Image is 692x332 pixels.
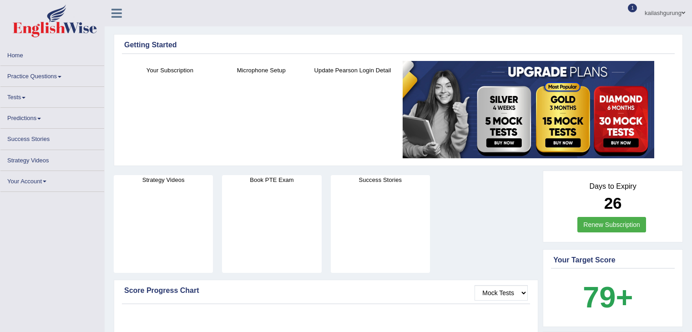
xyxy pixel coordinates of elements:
[0,171,104,189] a: Your Account
[222,175,321,185] h4: Book PTE Exam
[604,194,622,212] b: 26
[129,65,211,75] h4: Your Subscription
[553,182,672,191] h4: Days to Expiry
[312,65,394,75] h4: Update Pearson Login Detail
[403,61,654,158] img: small5.jpg
[124,40,672,50] div: Getting Started
[0,150,104,168] a: Strategy Videos
[583,281,633,314] b: 79+
[0,66,104,84] a: Practice Questions
[628,4,637,12] span: 1
[577,217,646,232] a: Renew Subscription
[124,285,528,296] div: Score Progress Chart
[114,175,213,185] h4: Strategy Videos
[331,175,430,185] h4: Success Stories
[0,45,104,63] a: Home
[220,65,303,75] h4: Microphone Setup
[0,108,104,126] a: Predictions
[0,87,104,105] a: Tests
[553,255,672,266] div: Your Target Score
[0,129,104,146] a: Success Stories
